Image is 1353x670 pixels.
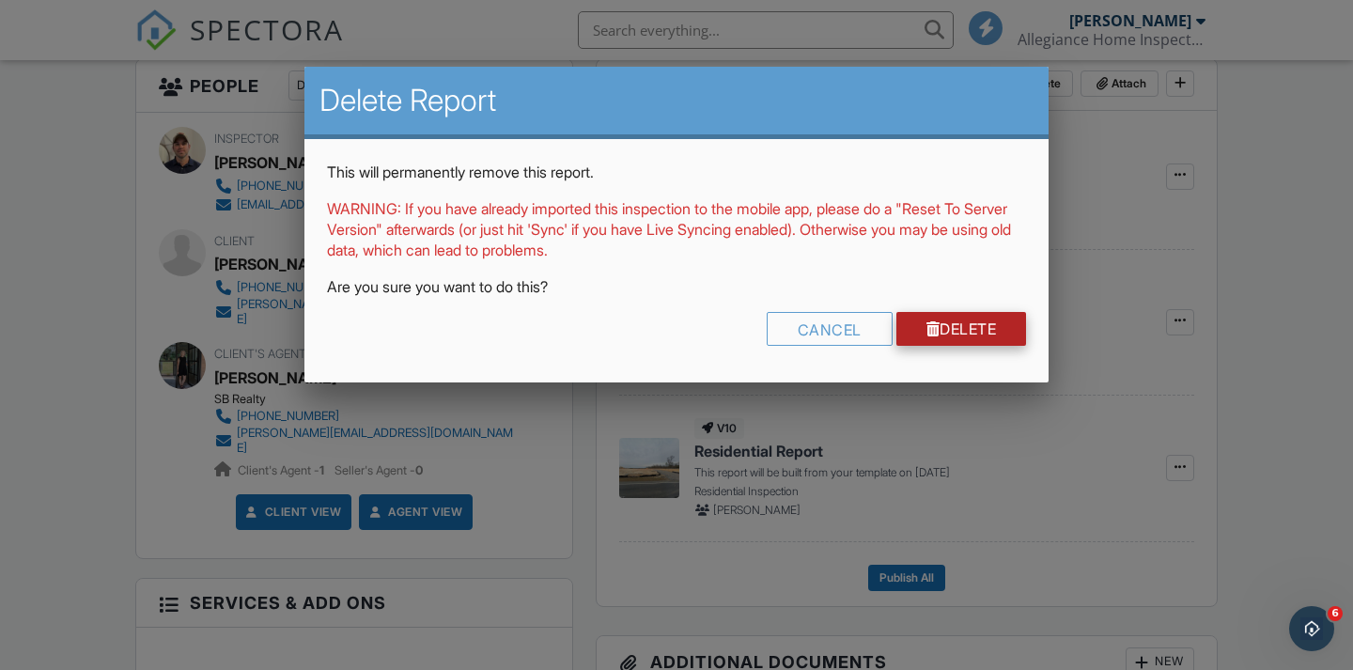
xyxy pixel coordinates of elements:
h2: Delete Report [319,82,1034,119]
iframe: Intercom live chat [1289,606,1334,651]
div: Cancel [767,312,893,346]
span: 6 [1328,606,1343,621]
p: Are you sure you want to do this? [327,276,1026,297]
a: Delete [896,312,1027,346]
p: WARNING: If you have already imported this inspection to the mobile app, please do a "Reset To Se... [327,198,1026,261]
p: This will permanently remove this report. [327,162,1026,182]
